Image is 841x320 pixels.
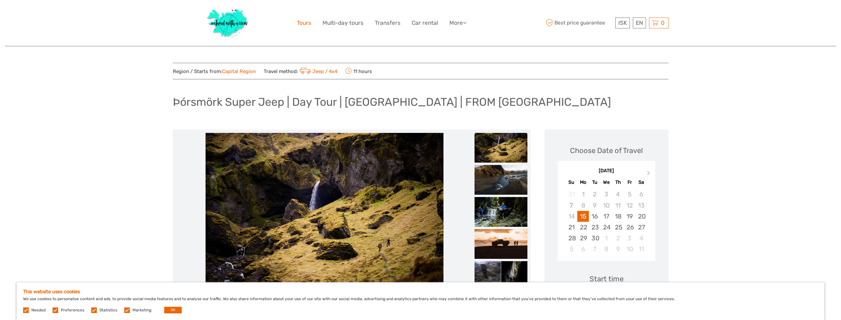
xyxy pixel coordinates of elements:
div: Not available Friday, September 12th, 2025 [624,200,635,211]
div: Choose Thursday, September 18th, 2025 [612,211,624,222]
button: Next Month [644,169,655,180]
div: [DATE] [558,168,655,175]
label: Needed [31,307,46,313]
div: Not available Sunday, August 31st, 2025 [566,189,577,200]
label: Preferences [61,307,84,313]
div: Not available Thursday, September 11th, 2025 [612,200,624,211]
img: 31c9f7656faf4a899308467ba388f968_slider_thumbnail.jpeg [475,133,527,163]
div: Not available Sunday, September 14th, 2025 [566,211,577,222]
div: We use cookies to personalise content and ads, to provide social media features and to analyse ou... [17,282,824,320]
div: EN [633,18,646,28]
label: Statistics [99,307,117,313]
div: Choose Friday, September 26th, 2025 [624,222,635,233]
div: Th [612,178,624,187]
div: Choose Tuesday, September 16th, 2025 [589,211,600,222]
img: 31c9f7656faf4a899308467ba388f968_main_slider.jpeg [206,133,443,292]
img: 5a6bfa116a734a8d90c9ca63353f6141_slider_thumbnail.jpeg [475,165,527,195]
span: Best price guarantee [545,18,614,28]
a: Car rental [412,18,438,28]
div: Mo [577,178,589,187]
button: OK [164,307,182,313]
div: Choose Wednesday, October 8th, 2025 [600,244,612,255]
div: Choose Sunday, September 21st, 2025 [566,222,577,233]
div: Choose Tuesday, September 23rd, 2025 [589,222,600,233]
div: We [600,178,612,187]
div: Not available Monday, September 8th, 2025 [577,200,589,211]
img: 1077-ca632067-b948-436b-9c7a-efe9894e108b_logo_big.jpg [204,5,252,41]
div: Choose Sunday, September 28th, 2025 [566,233,577,244]
div: Not available Sunday, September 7th, 2025 [566,200,577,211]
div: Choose Friday, October 10th, 2025 [624,244,635,255]
span: Region / Starts from: [173,68,256,75]
div: Start time [590,274,624,284]
div: Tu [589,178,600,187]
div: Not available Wednesday, September 3rd, 2025 [600,189,612,200]
div: Not available Tuesday, September 2nd, 2025 [589,189,600,200]
div: Choose Monday, September 15th, 2025 [577,211,589,222]
img: 846ec6618cc641a2bd4db2c8a3fe09af_slider_thumbnail.jpeg [475,197,527,227]
a: Multi-day tours [323,18,363,28]
div: Choose Saturday, September 27th, 2025 [635,222,647,233]
h1: Þórsmörk Super Jeep | Day Tour | [GEOGRAPHIC_DATA] | FROM [GEOGRAPHIC_DATA] [173,95,611,109]
div: Choose Thursday, October 2nd, 2025 [612,233,624,244]
img: 435a98248b34458eb07bae5daa4cb811_slider_thumbnail.jpeg [475,229,527,259]
div: Choose Thursday, October 9th, 2025 [612,244,624,255]
div: Not available Tuesday, September 9th, 2025 [589,200,600,211]
div: Choose Date of Travel [570,145,643,156]
div: Not available Saturday, September 6th, 2025 [635,189,647,200]
div: Choose Wednesday, September 24th, 2025 [600,222,612,233]
div: Choose Monday, September 22nd, 2025 [577,222,589,233]
a: Capital Region [222,68,256,74]
div: Choose Tuesday, October 7th, 2025 [589,244,600,255]
div: Choose Sunday, October 5th, 2025 [566,244,577,255]
div: Su [566,178,577,187]
div: Choose Saturday, October 4th, 2025 [635,233,647,244]
span: ISK [618,20,627,26]
label: Marketing [133,307,151,313]
a: More [449,18,467,28]
div: Choose Friday, September 19th, 2025 [624,211,635,222]
p: We're away right now. Please check back later! [9,12,75,17]
div: month 2025-09 [560,189,653,255]
a: Transfers [375,18,401,28]
div: Fr [624,178,635,187]
div: Choose Saturday, September 20th, 2025 [635,211,647,222]
span: 11 hours [345,66,372,76]
div: Choose Monday, September 29th, 2025 [577,233,589,244]
a: Jeep / 4x4 [298,68,338,74]
button: Open LiveChat chat widget [76,10,84,18]
div: Not available Saturday, September 13th, 2025 [635,200,647,211]
span: Travel method: [264,66,338,76]
div: Choose Monday, October 6th, 2025 [577,244,589,255]
div: Not available Friday, September 5th, 2025 [624,189,635,200]
div: Choose Wednesday, September 17th, 2025 [600,211,612,222]
a: Tours [297,18,311,28]
div: Choose Saturday, October 11th, 2025 [635,244,647,255]
div: Not available Thursday, September 4th, 2025 [612,189,624,200]
img: d8c31dd17b304cb99abbfee0c7ecc4d2_slider_thumbnail.jpeg [475,261,527,291]
h5: This website uses cookies [23,289,818,295]
div: Choose Friday, October 3rd, 2025 [624,233,635,244]
div: Not available Monday, September 1st, 2025 [577,189,589,200]
div: Choose Tuesday, September 30th, 2025 [589,233,600,244]
div: Choose Wednesday, October 1st, 2025 [600,233,612,244]
div: Sa [635,178,647,187]
div: Not available Wednesday, September 10th, 2025 [600,200,612,211]
div: Choose Thursday, September 25th, 2025 [612,222,624,233]
span: 0 [660,20,666,26]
